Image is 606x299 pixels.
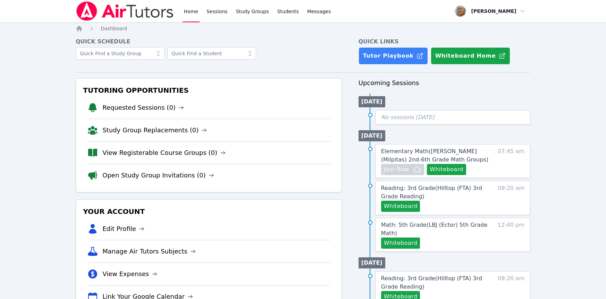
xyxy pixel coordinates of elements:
span: 07:45 am [498,147,524,175]
span: Elementary Math ( [PERSON_NAME] (Milpitas) 2nd-6th Grade Math Groups ) [381,148,488,163]
img: Air Tutors [76,1,174,21]
button: Join Now [381,164,424,175]
a: Reading: 3rd Grade(Hilltop (FTA) 3rd Grade Reading) [381,274,489,291]
a: Edit Profile [102,224,144,234]
h3: Tutoring Opportunities [82,84,336,97]
button: Whiteboard [381,238,420,249]
input: Quick Find a Study Group [76,47,165,60]
a: Reading: 3rd Grade(Hilltop (FTA) 3rd Grade Reading) [381,184,489,201]
span: Messages [307,8,331,15]
button: Whiteboard [381,201,420,212]
span: 12:40 pm [498,221,524,249]
h3: Upcoming Sessions [359,78,530,88]
span: Reading: 3rd Grade ( Hilltop (FTA) 3rd Grade Reading ) [381,185,482,200]
nav: Breadcrumb [76,25,530,32]
a: Study Group Replacements (0) [102,125,207,135]
a: Tutor Playbook [359,47,428,65]
a: Requested Sessions (0) [102,103,184,113]
a: Open Study Group Invitations (0) [102,171,214,180]
span: No sessions [DATE] [381,114,435,121]
li: [DATE] [359,130,385,141]
a: Dashboard [101,25,127,32]
a: Elementary Math([PERSON_NAME] (Milpitas) 2nd-6th Grade Math Groups) [381,147,489,164]
h4: Quick Links [359,38,530,46]
span: Math: 5th Grade ( LBJ (Ector) 5th Grade Math ) [381,222,488,236]
a: Manage Air Tutors Subjects [102,247,196,256]
span: Join Now [384,165,409,174]
a: Math: 5th Grade(LBJ (Ector) 5th Grade Math) [381,221,489,238]
h3: Your Account [82,205,336,218]
span: Dashboard [101,26,127,31]
a: View Registerable Course Groups (0) [102,148,226,158]
span: Reading: 3rd Grade ( Hilltop (FTA) 3rd Grade Reading ) [381,275,482,290]
button: Whiteboard [427,164,466,175]
h4: Quick Schedule [76,38,342,46]
input: Quick Find a Student [167,47,256,60]
li: [DATE] [359,96,385,107]
a: View Expenses [102,269,157,279]
span: 09:20 am [498,184,524,212]
li: [DATE] [359,257,385,268]
button: Whiteboard Home [431,47,510,65]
